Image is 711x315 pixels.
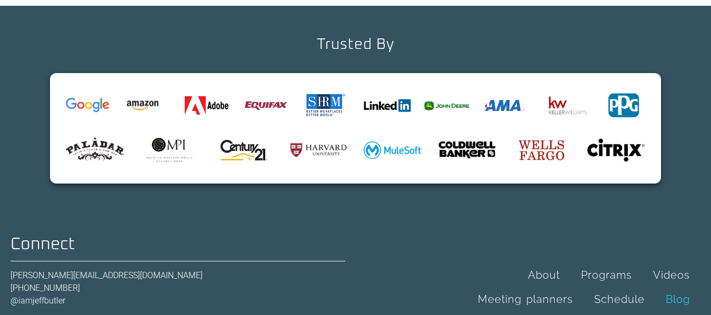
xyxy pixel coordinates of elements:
a: Videos [643,263,700,287]
h2: Trusted By [317,37,394,52]
a: Blog [655,287,700,311]
a: [PHONE_NUMBER] [11,283,80,293]
a: [PERSON_NAME][EMAIL_ADDRESS][DOMAIN_NAME] [11,270,203,280]
a: About [517,263,570,287]
a: Schedule [584,287,655,311]
h2: Connect [11,236,345,253]
a: Programs [570,263,643,287]
a: Meeting planners [467,287,584,311]
a: @iamjeffbutler [11,296,65,306]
